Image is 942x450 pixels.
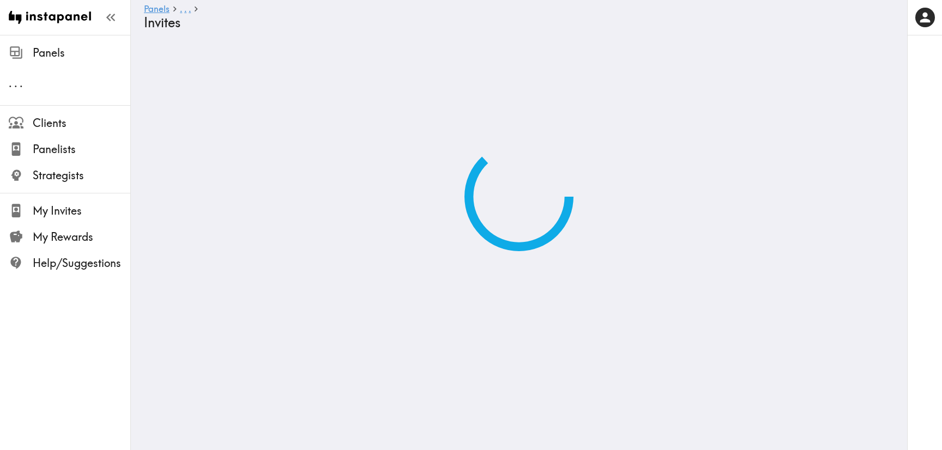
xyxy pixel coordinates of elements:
span: My Rewards [33,229,130,245]
a: Panels [144,4,170,15]
h4: Invites [144,15,885,31]
span: . [180,3,182,14]
span: . [20,76,23,90]
span: . [9,76,12,90]
span: Panelists [33,142,130,157]
span: Strategists [33,168,130,183]
span: Clients [33,115,130,131]
span: My Invites [33,203,130,218]
span: . [189,3,191,14]
span: Panels [33,45,130,60]
span: Help/Suggestions [33,256,130,271]
span: . [184,3,186,14]
a: ... [180,4,191,15]
span: . [14,76,17,90]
